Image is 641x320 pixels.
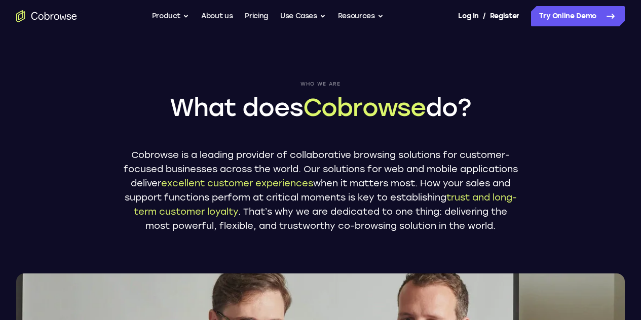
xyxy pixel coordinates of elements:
a: About us [201,6,233,26]
h1: What does do? [123,91,518,124]
button: Resources [338,6,384,26]
span: Who we are [123,81,518,87]
button: Use Cases [280,6,326,26]
span: / [483,10,486,22]
a: Go to the home page [16,10,77,22]
a: Log In [458,6,478,26]
a: Register [490,6,519,26]
span: Cobrowse [303,93,426,122]
a: Pricing [245,6,268,26]
p: Cobrowse is a leading provider of collaborative browsing solutions for customer-focused businesse... [123,148,518,233]
button: Product [152,6,190,26]
span: excellent customer experiences [161,178,313,189]
a: Try Online Demo [531,6,625,26]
